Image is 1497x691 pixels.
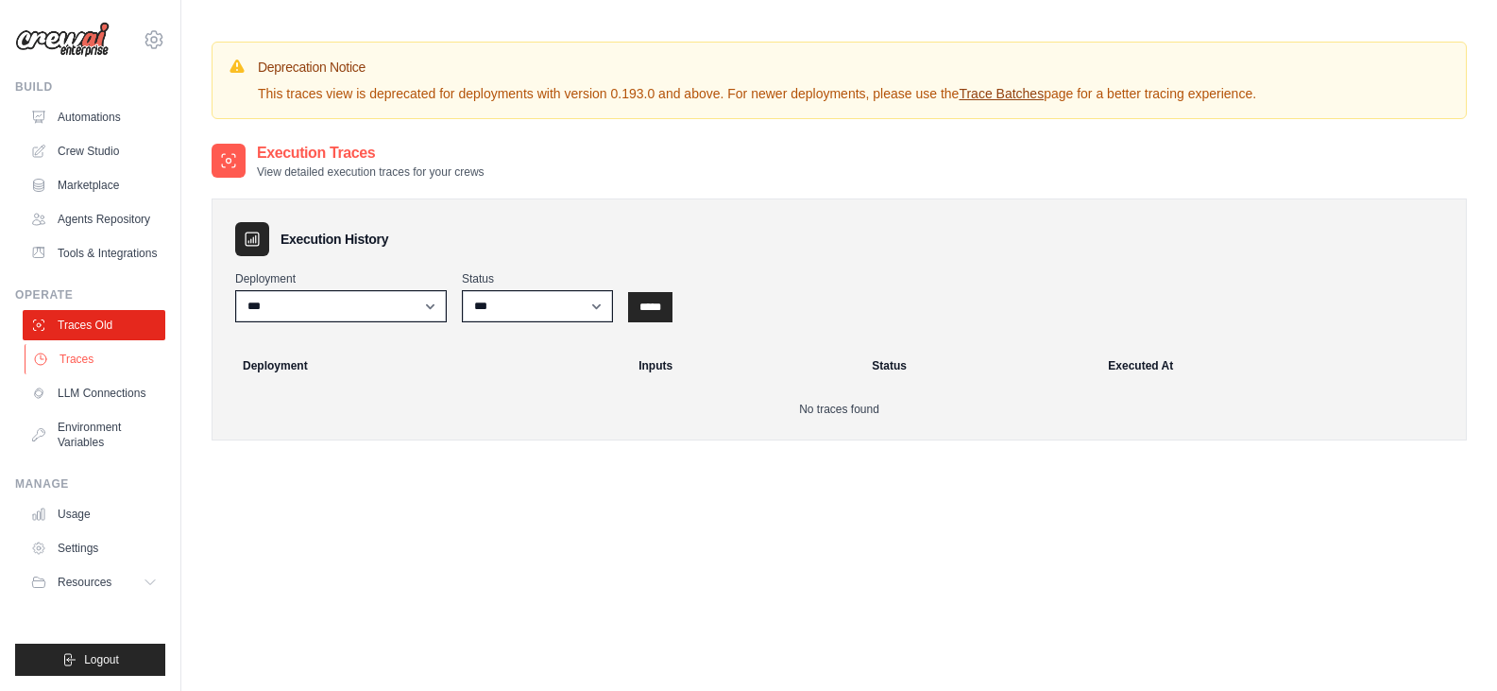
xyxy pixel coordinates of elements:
[15,79,165,95] div: Build
[23,170,165,200] a: Marketplace
[235,402,1443,417] p: No traces found
[235,271,447,286] label: Deployment
[462,271,613,286] label: Status
[23,378,165,408] a: LLM Connections
[281,230,388,249] h3: Execution History
[257,142,485,164] h2: Execution Traces
[23,533,165,563] a: Settings
[23,204,165,234] a: Agents Repository
[258,58,1256,77] h3: Deprecation Notice
[15,22,110,58] img: Logo
[220,345,627,387] th: Deployment
[23,310,165,340] a: Traces Old
[58,575,111,590] span: Resources
[15,287,165,302] div: Operate
[257,164,485,180] p: View detailed execution traces for your crews
[25,344,167,374] a: Traces
[15,644,165,676] button: Logout
[23,412,165,458] a: Environment Variables
[23,567,165,597] button: Resources
[15,476,165,492] div: Manage
[23,136,165,166] a: Crew Studio
[23,238,165,268] a: Tools & Integrations
[23,102,165,132] a: Automations
[23,499,165,529] a: Usage
[959,86,1044,101] a: Trace Batches
[627,345,860,387] th: Inputs
[84,652,119,667] span: Logout
[258,84,1256,103] p: This traces view is deprecated for deployments with version 0.193.0 and above. For newer deployme...
[1097,345,1458,387] th: Executed At
[860,345,1097,387] th: Status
